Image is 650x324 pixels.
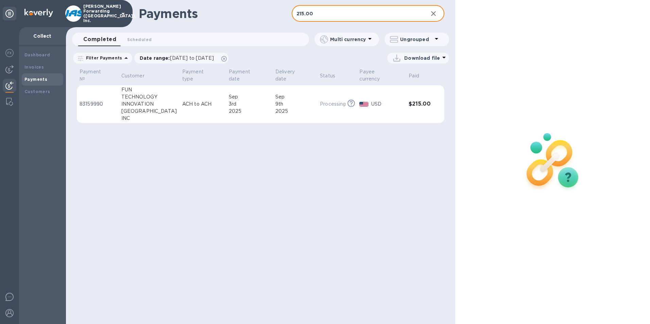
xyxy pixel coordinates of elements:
div: Unpin categories [3,7,16,20]
b: Customers [24,89,50,94]
p: Ungrouped [400,36,432,43]
b: Payments [24,77,47,82]
p: Payment type [182,68,215,83]
div: Sep [275,93,314,101]
p: [PERSON_NAME] Forwarding ([GEOGRAPHIC_DATA]), Inc. [83,4,117,23]
p: Status [320,72,335,79]
img: Logo [24,9,53,17]
p: Delivery date [275,68,306,83]
div: 9th [275,101,314,108]
span: Payment type [182,68,223,83]
p: Date range : [140,55,217,61]
b: Invoices [24,65,44,70]
span: Payment date [229,68,270,83]
img: USD [359,102,369,107]
span: Customer [121,72,153,79]
h1: Payments [139,6,292,21]
div: INC [121,115,177,122]
div: 3rd [229,101,270,108]
div: Date range:[DATE] to [DATE] [134,53,228,64]
span: Completed [83,35,116,44]
div: [GEOGRAPHIC_DATA] [121,108,177,115]
p: Payment date [229,68,261,83]
p: Collect [24,33,61,39]
span: Scheduled [127,36,152,43]
div: 2025 [275,108,314,115]
b: Dashboard [24,52,50,57]
div: 2025 [229,108,270,115]
span: [DATE] to [DATE] [170,55,214,61]
div: TECHNOLOGY [121,93,177,101]
div: INNOVATION [121,101,177,108]
span: Payee currency [359,68,403,83]
p: Download file [404,55,440,61]
span: Payment № [80,68,116,83]
p: Processing [320,101,346,108]
p: USD [371,101,403,108]
p: Multi currency [330,36,366,43]
div: FUN [121,86,177,93]
span: Delivery date [275,68,314,83]
p: 83159990 [80,101,116,108]
span: Status [320,72,344,79]
p: Filter Payments [83,55,122,61]
p: Customer [121,72,144,79]
span: Paid [409,72,428,79]
p: Paid [409,72,419,79]
div: Sep [229,93,270,101]
img: Foreign exchange [5,49,14,57]
h3: $215.00 [409,101,431,107]
p: ACH to ACH [182,101,223,108]
p: Payment № [80,68,107,83]
p: Payee currency [359,68,394,83]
